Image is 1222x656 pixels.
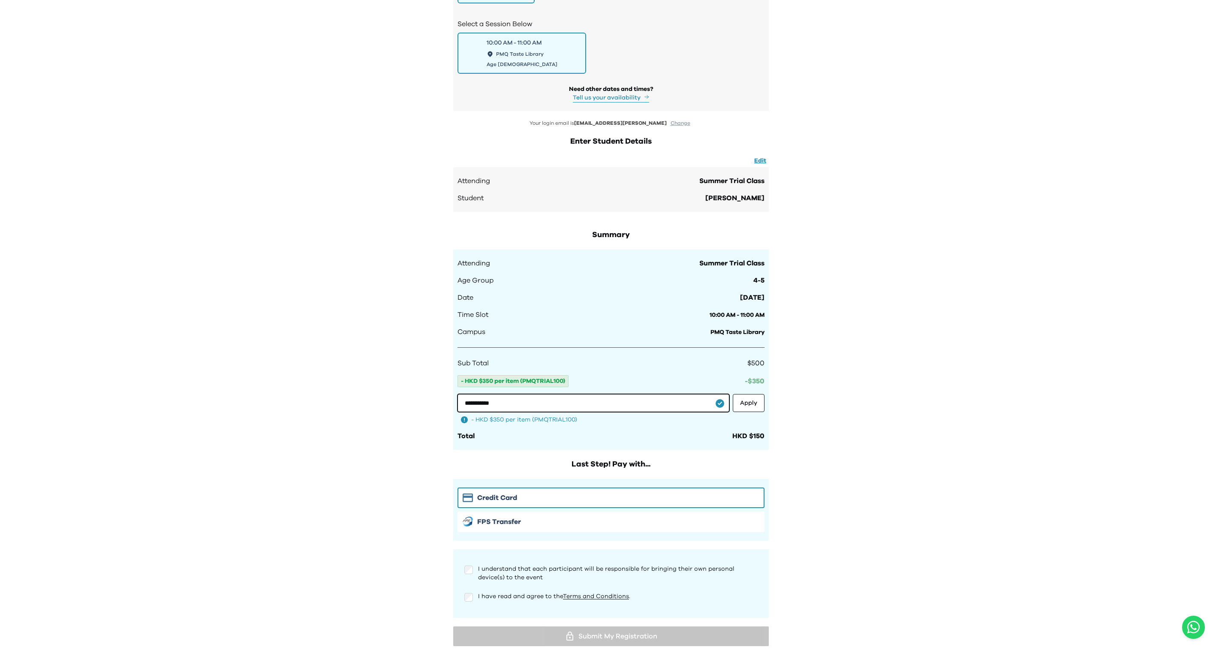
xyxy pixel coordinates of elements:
[463,517,473,527] img: FPS icon
[478,566,734,581] span: I understand that each participant will be responsible for bringing their own personal device(s) ...
[668,120,693,127] button: Change
[477,493,517,503] span: Credit Card
[699,258,765,268] span: Summer Trial Class
[457,19,765,29] h2: Select a Session Below
[457,275,494,286] span: Age Group
[460,630,762,643] div: Submit My Registration
[753,275,765,286] span: 4-5
[471,415,577,424] span: - HKD $350 per item (PMQTRIAL100)
[487,39,542,47] div: 10:00 AM - 11:00 AM
[457,327,485,337] span: Campus
[563,593,629,599] a: Terms and Conditions
[457,310,488,320] span: Time Slot
[457,292,473,303] span: Date
[477,517,521,527] span: FPS Transfer
[574,120,667,126] span: [EMAIL_ADDRESS][PERSON_NAME]
[453,458,769,470] h2: Last Step! Pay with...
[457,358,489,368] span: Sub Total
[710,312,765,318] span: 10:00 AM - 11:00 AM
[740,292,765,303] span: [DATE]
[496,51,544,57] span: PMQ Taste Library
[752,156,769,166] button: Edit
[453,229,769,241] h2: Summary
[699,176,765,186] span: Summer Trial Class
[453,626,769,646] button: Submit My Registration
[1182,616,1205,639] a: Chat with us on WhatsApp
[453,135,769,147] h2: Enter Student Details
[457,176,490,186] span: Attending
[732,431,765,441] div: HKD $150
[745,378,765,385] span: -$ 350
[733,394,765,412] button: Apply
[487,61,557,68] span: Age [DEMOGRAPHIC_DATA]
[457,33,586,74] button: 10:00 AM - 11:00 AMPMQ Taste LibraryAge [DEMOGRAPHIC_DATA]
[457,487,765,508] button: Stripe iconCredit Card
[453,120,769,127] p: Your login email is
[710,329,765,335] span: PMQ Taste Library
[457,258,490,268] span: Attending
[457,193,484,203] span: Student
[569,85,653,93] div: Need other dates and times?
[457,433,475,439] span: Total
[1182,616,1205,639] button: Open WhatsApp chat
[457,512,765,532] button: FPS iconFPS Transfer
[573,93,649,102] button: Tell us your availability
[478,593,630,599] span: I have read and agree to the .
[747,360,765,367] span: $500
[463,494,473,502] img: Stripe icon
[457,375,569,387] span: - HKD $350 per item (PMQTRIAL100)
[705,193,765,203] div: [PERSON_NAME]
